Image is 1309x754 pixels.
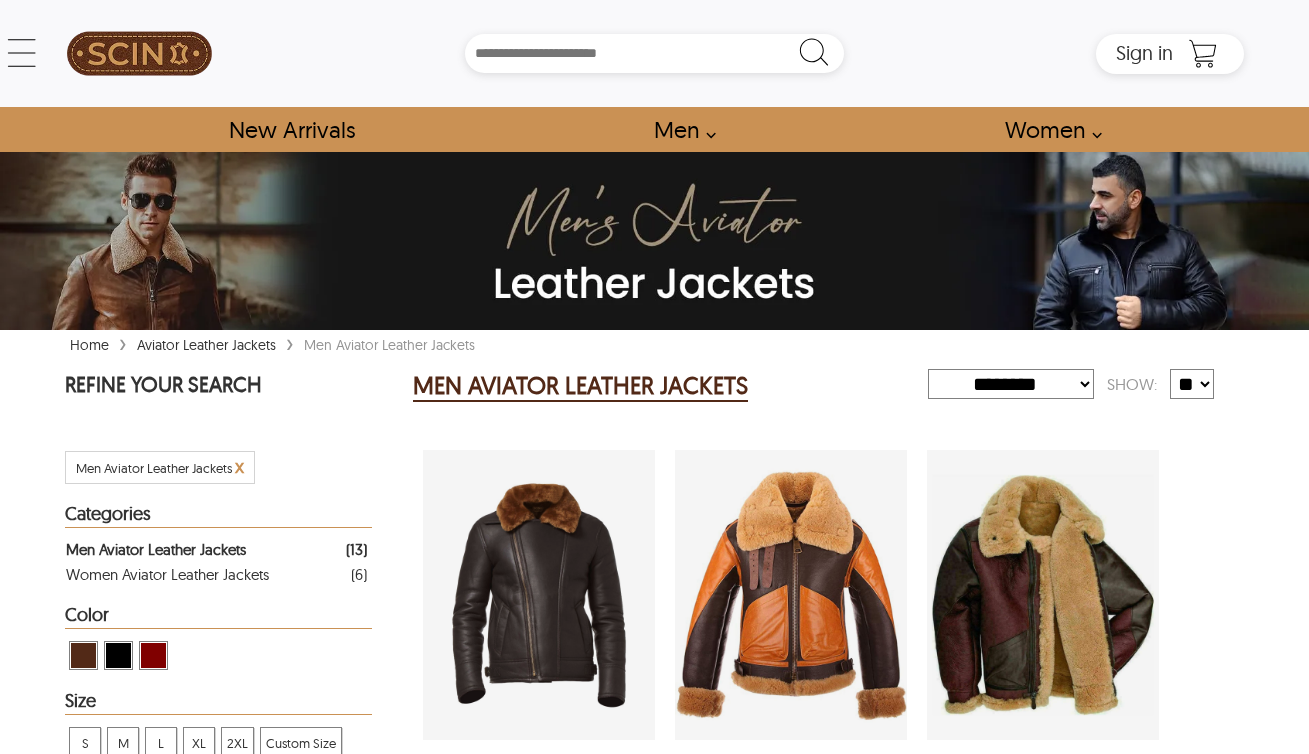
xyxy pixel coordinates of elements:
a: SCIN [65,10,212,97]
span: › [286,325,294,360]
div: Men Aviator Leather Jackets 13 Results Found [413,366,906,406]
div: View Maroon Men Aviator Leather Jackets [139,641,168,670]
div: Men Aviator Leather Jackets [66,537,246,562]
div: ( 6 ) [351,562,367,587]
div: View Brown ( Brand Color ) Men Aviator Leather Jackets [69,641,98,670]
div: View Black Men Aviator Leather Jackets [104,641,133,670]
span: › [119,325,127,360]
a: Home [65,336,114,354]
div: Women Aviator Leather Jackets [66,562,269,587]
img: SCIN [67,10,212,97]
a: Cancel Filter [235,460,244,476]
span: Sign in [1116,40,1173,65]
a: Shop Women Leather Jackets [982,107,1113,152]
div: Heading Filter Men Aviator Leather Jackets by Color [65,605,371,629]
p: REFINE YOUR SEARCH [65,370,371,403]
a: Aviator Leather Jackets [132,336,281,354]
a: Filter Men Aviator Leather Jackets [66,537,366,562]
a: shop men's leather jackets [631,107,727,152]
div: Heading Filter Men Aviator Leather Jackets by Size [65,691,371,715]
a: Sign in [1116,47,1173,63]
h2: MEN AVIATOR LEATHER JACKETS [413,370,748,402]
div: Heading Filter Men Aviator Leather Jackets by Categories [65,504,371,528]
div: ( 13 ) [346,537,367,562]
a: Shop New Arrivals [206,107,377,152]
span: Filter Men Aviator Leather Jackets [76,460,232,476]
div: Show: [1094,367,1170,402]
a: Filter Women Aviator Leather Jackets [66,562,366,587]
a: Shopping Cart [1183,39,1223,69]
div: Men Aviator Leather Jackets [299,335,480,355]
span: x [235,455,244,478]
